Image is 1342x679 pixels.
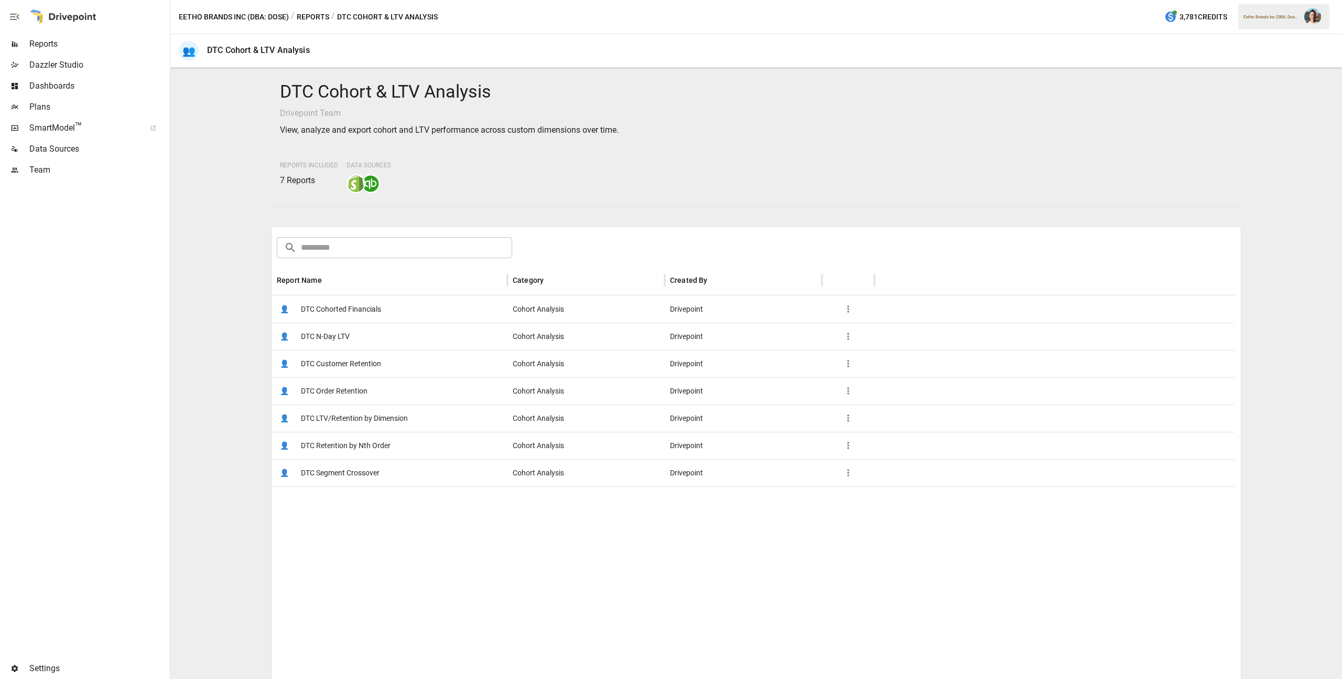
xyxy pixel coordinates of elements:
img: quickbooks [362,175,379,192]
button: Sort [545,273,559,288]
div: / [291,10,295,24]
div: Cohort Analysis [507,377,665,405]
span: DTC N-Day LTV [301,323,350,350]
span: Data Sources [347,162,391,169]
div: 👥 [179,41,199,61]
span: 3,781 Credits [1179,10,1227,24]
button: 3,781Credits [1160,7,1231,27]
h4: DTC Cohort & LTV Analysis [280,81,1232,103]
span: ™ [75,120,82,133]
span: Reports Included [280,162,338,169]
span: Dashboards [29,80,168,92]
button: Sort [323,273,338,288]
span: 👤 [277,410,293,426]
div: Report Name [277,276,322,284]
div: Drivepoint [665,377,822,405]
div: Drivepoint [665,459,822,486]
button: Sort [709,273,723,288]
p: Drivepoint Team [280,107,1232,120]
div: Drivepoint [665,432,822,459]
span: Team [29,164,168,176]
div: Cohort Analysis [507,459,665,486]
p: View, analyze and export cohort and LTV performance across custom dimensions over time. [280,124,1232,136]
div: Cohort Analysis [507,295,665,323]
div: Created By [670,276,708,284]
span: Data Sources [29,143,168,155]
button: Eetho Brands Inc (DBA: Dose) [179,10,289,24]
span: 👤 [277,328,293,344]
div: Drivepoint [665,295,822,323]
span: 👤 [277,383,293,399]
span: DTC LTV/Retention by Dimension [301,405,408,432]
span: DTC Order Retention [301,378,367,405]
span: 👤 [277,356,293,372]
div: Cohort Analysis [507,405,665,432]
span: Reports [29,38,168,50]
div: Cohort Analysis [507,350,665,377]
span: Plans [29,101,168,113]
span: 👤 [277,438,293,453]
span: 👤 [277,301,293,317]
span: DTC Segment Crossover [301,460,380,486]
p: 7 Reports [280,174,338,187]
div: Category [513,276,544,284]
span: Dazzler Studio [29,59,168,71]
span: SmartModel [29,122,138,134]
div: Drivepoint [665,350,822,377]
div: Drivepoint [665,323,822,350]
button: Reports [297,10,329,24]
span: 👤 [277,465,293,481]
span: DTC Customer Retention [301,351,381,377]
div: Cohort Analysis [507,432,665,459]
div: Drivepoint [665,405,822,432]
span: Settings [29,662,168,675]
img: shopify [348,175,364,192]
div: DTC Cohort & LTV Analysis [207,45,310,55]
span: DTC Retention by Nth Order [301,432,391,459]
span: DTC Cohorted Financials [301,296,381,323]
div: / [331,10,335,24]
div: Eetho Brands Inc (DBA: Dose) [1243,15,1298,19]
div: Cohort Analysis [507,323,665,350]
